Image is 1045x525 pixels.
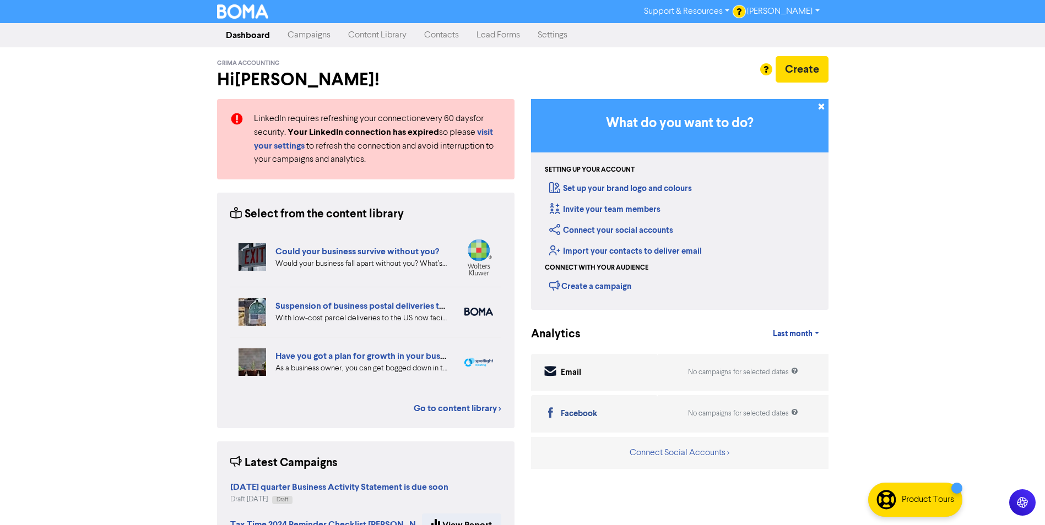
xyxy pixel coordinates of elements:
[230,206,404,223] div: Select from the content library
[464,239,493,276] img: wolterskluwer
[776,56,829,83] button: Create
[415,24,468,46] a: Contacts
[275,313,448,324] div: With low-cost parcel deliveries to the US now facing tariffs, many international postal services ...
[275,300,663,311] a: Suspension of business postal deliveries to the [GEOGRAPHIC_DATA]: what options do you have?
[635,3,738,20] a: Support & Resources
[217,59,280,67] span: Grima Accounting
[230,483,448,492] a: [DATE] quarter Business Activity Statement is due soon
[288,127,439,138] strong: Your LinkedIn connection has expired
[275,351,464,362] a: Have you got a plan for growth in your business?
[339,24,415,46] a: Content Library
[549,246,702,256] a: Import your contacts to deliver email
[217,4,269,19] img: BOMA Logo
[468,24,529,46] a: Lead Forms
[688,367,798,378] div: No campaigns for selected dates
[275,363,448,374] div: As a business owner, you can get bogged down in the demands of day-to-day business. We can help b...
[773,329,813,339] span: Last month
[275,258,448,270] div: Would your business fall apart without you? What’s your Plan B in case of accident, illness, or j...
[230,455,338,472] div: Latest Campaigns
[414,402,501,415] a: Go to content library >
[549,204,660,215] a: Invite your team members
[531,99,829,310] div: Getting Started in BOMA
[217,69,515,90] h2: Hi [PERSON_NAME] !
[277,497,288,502] span: Draft
[549,277,631,294] div: Create a campaign
[688,408,798,419] div: No campaigns for selected dates
[990,472,1045,525] iframe: Chat Widget
[549,225,673,236] a: Connect your social accounts
[230,482,448,493] strong: [DATE] quarter Business Activity Statement is due soon
[529,24,576,46] a: Settings
[531,326,567,343] div: Analytics
[217,24,279,46] a: Dashboard
[561,367,581,379] div: Email
[764,323,828,345] a: Last month
[545,165,635,175] div: Setting up your account
[549,183,692,194] a: Set up your brand logo and colours
[548,116,812,132] h3: What do you want to do?
[545,263,648,273] div: Connect with your audience
[464,358,493,367] img: spotlight
[561,408,597,420] div: Facebook
[230,494,448,505] div: Draft [DATE]
[279,24,339,46] a: Campaigns
[246,112,510,166] div: LinkedIn requires refreshing your connection every 60 days for security. so please to refresh the...
[464,308,493,316] img: boma
[275,246,439,257] a: Could your business survive without you?
[254,128,493,151] a: visit your settings
[629,446,730,460] button: Connect Social Accounts >
[738,3,828,20] a: [PERSON_NAME]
